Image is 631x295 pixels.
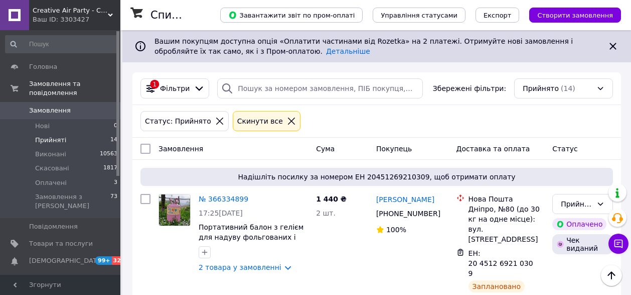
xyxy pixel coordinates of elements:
span: Покупець [376,145,412,153]
span: Вашим покупцям доступна опція «Оплатити частинами від Rozetka» на 2 платежі. Отримуйте нові замов... [154,37,573,55]
span: (14) [561,84,575,92]
span: Замовлення з [PERSON_NAME] [35,192,110,211]
a: Портативний балон з гелієм для надуву фольгованих і латексних кульок з насадкою [199,223,303,261]
span: ЕН: 20 4512 6921 0309 [468,249,533,277]
a: Детальніше [326,47,370,55]
span: Статус [552,145,578,153]
span: Виконані [35,150,66,159]
span: Фільтри [160,83,190,93]
button: Створити замовлення [529,8,621,23]
span: Замовлення [29,106,71,115]
div: Чек виданий [552,234,613,254]
span: Скасовані [35,164,69,173]
a: Фото товару [159,194,191,226]
span: Замовлення [159,145,203,153]
button: Чат з покупцем [608,234,628,254]
span: 2 шт. [316,209,336,217]
span: Нові [35,122,50,131]
span: Товари та послуги [29,239,93,248]
span: Повідомлення [29,222,78,231]
span: 100% [386,226,406,234]
span: 10563 [100,150,117,159]
span: Cума [316,145,335,153]
span: Збережені фільтри: [433,83,506,93]
span: Створити замовлення [537,12,613,19]
div: Нова Пошта [468,194,545,204]
span: 99+ [95,256,112,265]
span: Доставка та оплата [456,145,530,153]
span: Creative Air Party - CAP [33,6,108,15]
div: Ваш ID: 3303427 [33,15,120,24]
button: Завантажити звіт по пром-оплаті [220,8,363,23]
span: Замовлення та повідомлення [29,79,120,97]
button: Експорт [476,8,520,23]
div: Дніпро, №80 (до 30 кг на одне місце): вул. [STREET_ADDRESS] [468,204,545,244]
span: 73 [110,192,117,211]
span: 0 [114,122,117,131]
span: Головна [29,62,57,71]
span: 1 440 ₴ [316,195,347,203]
span: [DEMOGRAPHIC_DATA] [29,256,103,265]
span: Показники роботи компанії [29,274,93,292]
span: Прийнято [523,83,559,93]
span: Завантажити звіт по пром-оплаті [228,11,355,20]
span: Оплачені [35,178,67,187]
input: Пошук [5,35,118,53]
h1: Список замовлень [150,9,252,21]
div: Статус: Прийнято [143,116,213,127]
div: Прийнято [561,199,592,210]
span: 14 [110,136,117,145]
input: Пошук за номером замовлення, ПІБ покупця, номером телефону, Email, номером накладної [217,78,423,99]
span: 3 [114,178,117,187]
img: Фото товару [159,194,190,226]
div: Cкинути все [235,116,285,127]
span: 17:25[DATE] [199,209,243,217]
div: Заплановано [468,280,525,292]
div: [PHONE_NUMBER] [374,207,440,221]
button: Управління статусами [373,8,465,23]
span: Управління статусами [381,12,457,19]
a: Створити замовлення [519,11,621,19]
span: 32 [112,256,123,265]
button: Наверх [601,265,622,286]
span: Надішліть посилку за номером ЕН 20451269210309, щоб отримати оплату [144,172,609,182]
a: [PERSON_NAME] [376,194,434,205]
div: Оплачено [552,218,606,230]
a: 2 товара у замовленні [199,263,281,271]
span: Прийняті [35,136,66,145]
span: 1817 [103,164,117,173]
span: Експорт [484,12,512,19]
a: № 366334899 [199,195,248,203]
